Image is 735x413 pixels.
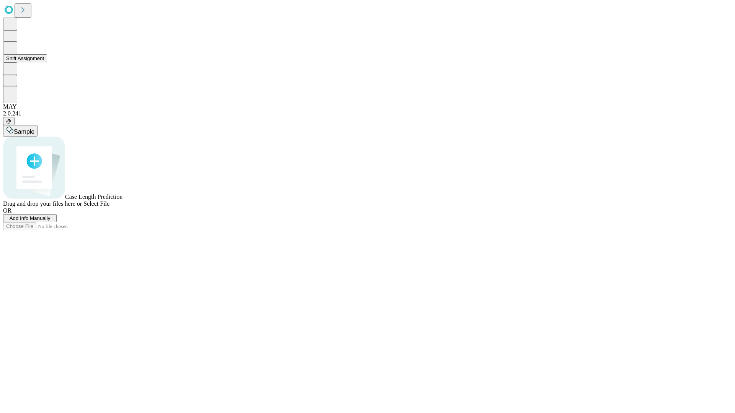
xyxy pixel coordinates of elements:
[3,214,57,222] button: Add Info Manually
[83,200,109,207] span: Select File
[3,125,38,137] button: Sample
[3,117,15,125] button: @
[3,200,82,207] span: Drag and drop your files here or
[3,207,11,214] span: OR
[14,128,34,135] span: Sample
[6,118,11,124] span: @
[3,103,732,110] div: MAY
[65,193,122,200] span: Case Length Prediction
[3,54,47,62] button: Shift Assignment
[3,110,732,117] div: 2.0.241
[10,215,51,221] span: Add Info Manually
